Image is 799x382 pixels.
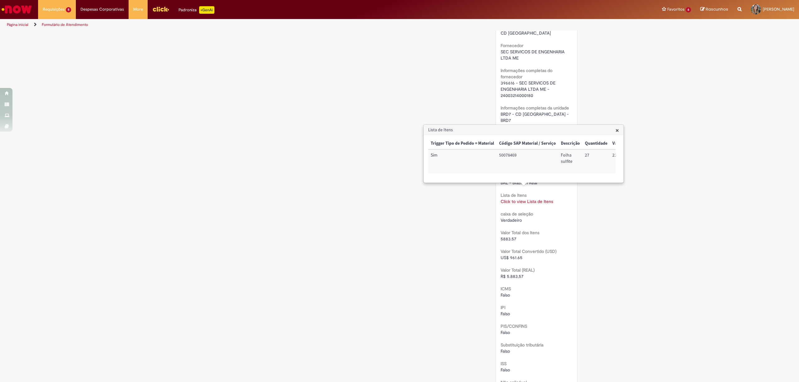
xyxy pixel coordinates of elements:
[43,6,65,12] span: Requisições
[199,6,214,14] p: +GenAi
[497,149,558,173] td: Código SAP Material / Serviço: 50078469
[501,105,569,111] b: Informações completas da unidade
[700,7,728,12] a: Rascunhos
[558,149,582,173] td: Descrição: Folha sulfite
[501,49,566,61] span: SEC SERVICOS DE ENGENHARIA LTDA ME
[5,19,528,31] ul: Trilhas de página
[501,292,510,298] span: Falso
[610,149,642,173] td: Valor Unitário: 217,91
[501,367,510,373] span: Falso
[152,4,169,14] img: click_logo_yellow_360x200.png
[686,7,691,12] span: 6
[66,7,71,12] span: 5
[81,6,124,12] span: Despesas Corporativas
[501,192,527,198] b: Lista de Itens
[501,305,505,310] b: IPI
[501,361,507,366] b: ISS
[42,22,88,27] a: Formulário de Atendimento
[501,43,523,48] b: Fornecedor
[133,6,143,12] span: More
[501,323,527,329] b: PIS/CONFINS
[179,6,214,14] div: Padroniza
[558,138,582,149] th: Descrição
[497,138,558,149] th: Código SAP Material / Serviço
[501,348,510,354] span: Falso
[501,330,510,335] span: Falso
[501,111,570,123] span: BRD7 - CD [GEOGRAPHIC_DATA] - BRD7
[501,267,535,273] b: Valor Total (REAL)
[615,127,619,133] button: Close
[501,68,552,80] b: Informações completas do fornecedor
[615,126,619,134] span: ×
[423,124,624,183] div: Lista de Itens
[501,249,556,254] b: Valor Total Convertido (USD)
[501,80,557,98] span: 396616 - SEC SERVICOS DE ENGENHARIA LTDA ME - 24003214000180
[501,217,522,223] span: Verdadeiro
[667,6,684,12] span: Favoritos
[501,342,543,348] b: Substituição tributária
[501,286,511,292] b: ICMS
[610,138,642,149] th: Valor Unitário
[424,125,623,135] h3: Lista de Itens
[501,236,516,242] span: 5883.57
[7,22,28,27] a: Página inicial
[428,138,497,149] th: Trigger Tipo de Pedido = Material
[501,273,523,279] span: R$ 5.883,57
[582,138,610,149] th: Quantidade
[501,311,510,317] span: Falso
[501,30,551,36] span: CD [GEOGRAPHIC_DATA]
[706,6,728,12] span: Rascunhos
[501,211,533,217] b: caixa de seleção
[501,255,522,260] span: US$ 961.65
[501,230,539,235] b: Valor Total dos Itens
[763,7,794,12] span: [PERSON_NAME]
[501,199,553,204] a: Click to view Lista de Itens
[501,180,537,186] span: BRL - Brazilian Real
[428,149,497,173] td: Trigger Tipo de Pedido = Material: Sim
[582,149,610,173] td: Quantidade: 27
[1,3,33,16] img: ServiceNow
